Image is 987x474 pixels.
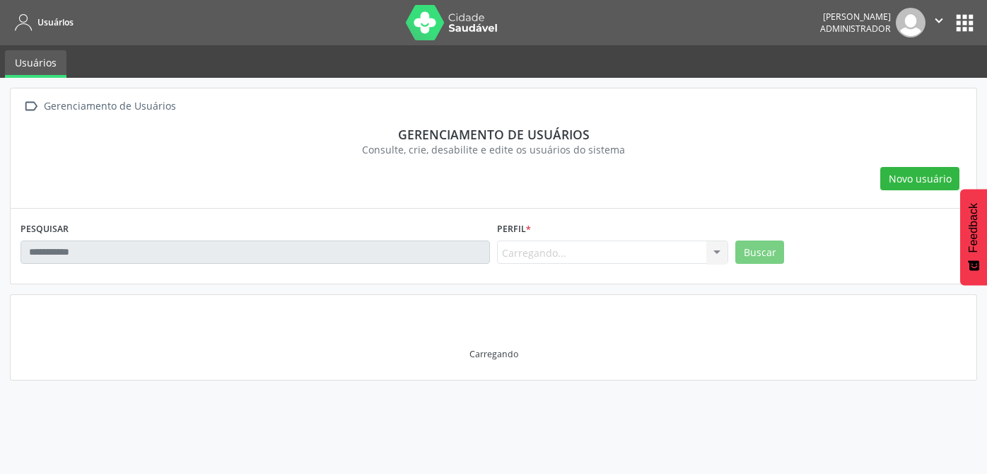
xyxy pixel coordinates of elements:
[497,219,531,241] label: Perfil
[952,11,977,35] button: apps
[10,11,74,34] a: Usuários
[21,219,69,241] label: PESQUISAR
[30,142,957,157] div: Consulte, crie, desabilite e edite os usuários do sistema
[880,167,959,191] button: Novo usuário
[5,50,66,78] a: Usuários
[931,13,947,28] i: 
[967,203,980,253] span: Feedback
[896,8,925,37] img: img
[820,11,891,23] div: [PERSON_NAME]
[21,96,178,117] a:  Gerenciamento de Usuários
[469,348,518,360] div: Carregando
[925,8,952,37] button: 
[21,96,41,117] i: 
[41,96,178,117] div: Gerenciamento de Usuários
[960,189,987,285] button: Feedback - Mostrar pesquisa
[30,127,957,142] div: Gerenciamento de usuários
[889,171,952,186] span: Novo usuário
[735,241,784,265] button: Buscar
[820,23,891,35] span: Administrador
[37,16,74,28] span: Usuários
